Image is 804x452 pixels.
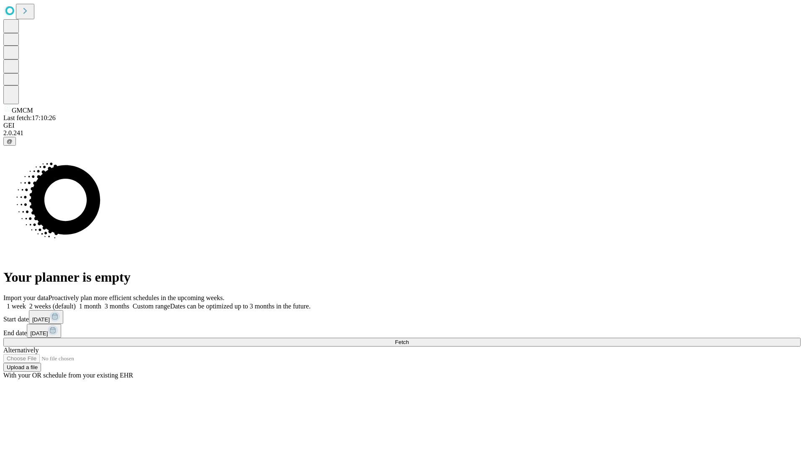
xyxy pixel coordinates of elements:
[12,107,33,114] span: GMCM
[32,316,50,323] span: [DATE]
[3,310,801,324] div: Start date
[29,303,76,310] span: 2 weeks (default)
[3,372,133,379] span: With your OR schedule from your existing EHR
[3,324,801,338] div: End date
[133,303,170,310] span: Custom range
[3,137,16,146] button: @
[7,138,13,144] span: @
[3,270,801,285] h1: Your planner is empty
[3,122,801,129] div: GEI
[3,363,41,372] button: Upload a file
[395,339,409,345] span: Fetch
[3,347,39,354] span: Alternatively
[3,294,49,301] span: Import your data
[30,330,48,336] span: [DATE]
[105,303,129,310] span: 3 months
[79,303,101,310] span: 1 month
[49,294,224,301] span: Proactively plan more efficient schedules in the upcoming weeks.
[3,114,56,121] span: Last fetch: 17:10:26
[27,324,61,338] button: [DATE]
[170,303,310,310] span: Dates can be optimized up to 3 months in the future.
[7,303,26,310] span: 1 week
[3,338,801,347] button: Fetch
[3,129,801,137] div: 2.0.241
[29,310,63,324] button: [DATE]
